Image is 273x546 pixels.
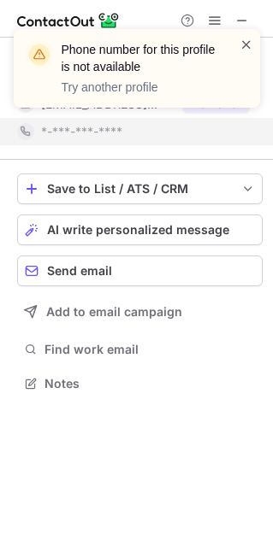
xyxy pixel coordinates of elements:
span: Send email [47,264,112,278]
span: Find work email [45,342,256,357]
img: warning [26,41,53,68]
header: Phone number for this profile is not available [62,41,219,75]
p: Try another profile [62,79,219,96]
button: save-profile-one-click [17,173,263,204]
span: AI write personalized message [47,223,229,237]
button: AI write personalized message [17,214,263,245]
span: Notes [45,376,256,391]
button: Find work email [17,338,263,361]
img: ContactOut v5.3.10 [17,10,120,31]
button: Notes [17,372,263,396]
div: Save to List / ATS / CRM [47,182,233,196]
button: Add to email campaign [17,296,263,327]
button: Send email [17,255,263,286]
span: Add to email campaign [46,305,182,319]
